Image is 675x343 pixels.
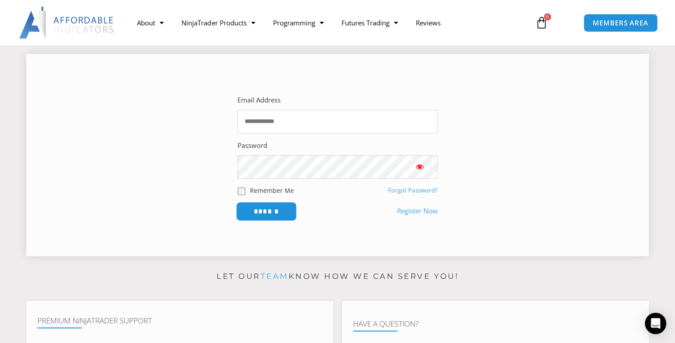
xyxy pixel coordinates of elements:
[402,155,438,179] button: Show password
[37,316,322,325] h4: Premium NinjaTrader Support
[645,313,666,334] div: Open Intercom Messenger
[237,94,281,106] label: Email Address
[128,12,526,33] nav: Menu
[583,14,658,32] a: MEMBERS AREA
[237,139,267,152] label: Password
[19,7,115,39] img: LogoAI | Affordable Indicators – NinjaTrader
[250,186,294,195] label: Remember Me
[128,12,173,33] a: About
[264,12,332,33] a: Programming
[26,269,649,284] p: Let our know how we can serve you!
[261,272,289,281] a: team
[397,205,438,217] a: Register Now
[332,12,406,33] a: Futures Trading
[406,12,449,33] a: Reviews
[388,186,438,194] a: Forgot Password?
[593,20,648,26] span: MEMBERS AREA
[173,12,264,33] a: NinjaTrader Products
[353,319,638,328] h4: Have A Question?
[522,10,561,36] a: 0
[544,13,551,20] span: 0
